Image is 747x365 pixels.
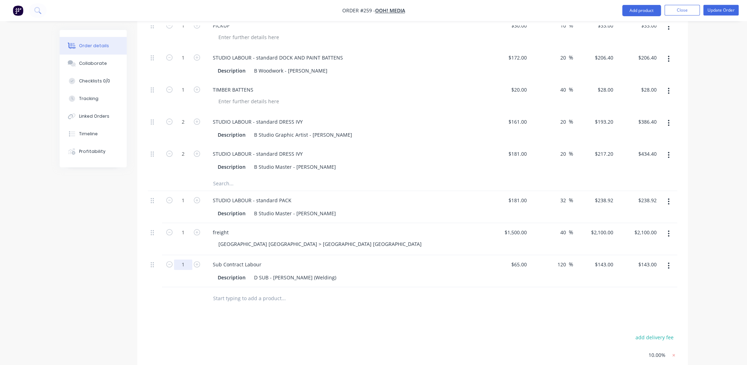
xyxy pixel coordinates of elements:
[207,20,235,31] div: PICKUP
[79,113,109,119] div: Linked Orders
[207,52,349,63] div: STUDIO LABOUR - standard DOCK AND PAINT BATTENS
[251,130,355,140] div: B Studio Graphic Artist - [PERSON_NAME]
[251,66,330,76] div: B Woodwork - [PERSON_NAME]
[213,177,354,191] input: Search...
[569,196,573,204] span: %
[632,333,677,342] button: add delivery fee
[79,148,106,155] div: Profitability
[79,43,109,49] div: Order details
[703,5,739,16] button: Update Order
[60,90,127,107] button: Tracking
[569,260,573,268] span: %
[60,107,127,125] button: Linked Orders
[207,149,308,159] div: STUDIO LABOUR - standard DRESS IVY
[207,117,308,127] div: STUDIO LABOUR - standard DRESS IVY
[207,259,267,270] div: Sub Contract Labour
[569,54,573,62] span: %
[79,60,107,67] div: Collaborate
[60,55,127,72] button: Collaborate
[622,5,661,16] button: Add product
[207,195,297,205] div: STUDIO LABOUR - standard PACK
[569,228,573,236] span: %
[569,86,573,94] span: %
[342,7,375,14] span: Order #259 -
[60,72,127,90] button: Checklists 0/0
[215,66,248,76] div: Description
[79,95,98,102] div: Tracking
[60,37,127,55] button: Order details
[251,208,339,218] div: B Studio Master - [PERSON_NAME]
[215,162,248,172] div: Description
[569,150,573,158] span: %
[251,272,339,283] div: D SUB - [PERSON_NAME] (Welding)
[79,78,110,84] div: Checklists 0/0
[251,162,339,172] div: B Studio Master - [PERSON_NAME]
[215,130,248,140] div: Description
[215,272,248,283] div: Description
[569,21,573,30] span: %
[13,5,23,16] img: Factory
[569,118,573,126] span: %
[207,85,259,95] div: TIMBER BATTENS
[79,131,98,137] div: Timeline
[649,351,665,359] span: 10.00%
[213,291,354,305] input: Start typing to add a product...
[215,208,248,218] div: Description
[207,227,234,237] div: freight
[664,5,700,16] button: Close
[375,7,405,14] a: oOh! Media
[60,143,127,160] button: Profitability
[60,125,127,143] button: Timeline
[213,239,427,249] div: [GEOGRAPHIC_DATA] [GEOGRAPHIC_DATA] > [GEOGRAPHIC_DATA] [GEOGRAPHIC_DATA]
